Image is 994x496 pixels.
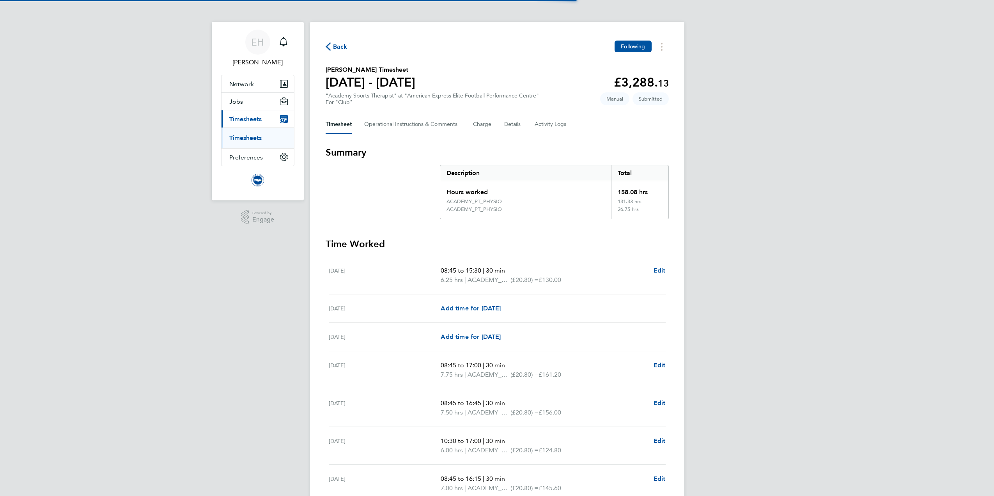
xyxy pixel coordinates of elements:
[229,154,263,161] span: Preferences
[468,408,510,417] span: ACADEMY_PT_PHYSIO
[326,92,539,106] div: "Academy Sports Therapist" at "American Express Elite Football Performance Centre"
[468,275,510,285] span: ACADEMY_PT_PHYSIO
[441,475,481,482] span: 08:45 to 16:15
[611,181,668,198] div: 158.08 hrs
[614,75,669,90] app-decimal: £3,288.
[221,149,294,166] button: Preferences
[539,276,561,283] span: £130.00
[468,446,510,455] span: ACADEMY_PT_PHYSIO
[329,266,441,285] div: [DATE]
[464,276,466,283] span: |
[329,436,441,455] div: [DATE]
[326,65,415,74] h2: [PERSON_NAME] Timesheet
[654,475,666,482] span: Edit
[539,409,561,416] span: £156.00
[229,134,262,142] a: Timesheets
[441,361,481,369] span: 08:45 to 17:00
[464,409,466,416] span: |
[333,42,347,51] span: Back
[483,361,484,369] span: |
[464,484,466,492] span: |
[329,332,441,342] div: [DATE]
[221,93,294,110] button: Jobs
[464,371,466,378] span: |
[212,22,304,200] nav: Main navigation
[329,474,441,493] div: [DATE]
[654,361,666,369] span: Edit
[483,399,484,407] span: |
[221,174,294,186] a: Go to home page
[510,484,539,492] span: (£20.80) =
[441,276,463,283] span: 6.25 hrs
[252,210,274,216] span: Powered by
[486,475,505,482] span: 30 min
[441,371,463,378] span: 7.75 hrs
[654,266,666,275] a: Edit
[326,146,669,159] h3: Summary
[654,399,666,408] a: Edit
[329,399,441,417] div: [DATE]
[221,110,294,128] button: Timesheets
[326,99,539,106] div: For "Club"
[252,174,264,186] img: brightonandhovealbion-logo-retina.png
[440,165,669,219] div: Summary
[326,42,347,51] button: Back
[654,437,666,445] span: Edit
[241,210,274,225] a: Powered byEngage
[229,115,262,123] span: Timesheets
[483,267,484,274] span: |
[539,484,561,492] span: £145.60
[440,181,611,198] div: Hours worked
[441,409,463,416] span: 7.50 hrs
[486,437,505,445] span: 30 min
[483,437,484,445] span: |
[441,484,463,492] span: 7.00 hrs
[441,267,481,274] span: 08:45 to 15:30
[229,98,243,105] span: Jobs
[252,216,274,223] span: Engage
[441,333,501,340] span: Add time for [DATE]
[468,484,510,493] span: ACADEMY_PT_PHYSIO
[510,371,539,378] span: (£20.80) =
[654,361,666,370] a: Edit
[441,305,501,312] span: Add time for [DATE]
[221,58,294,67] span: Emily Houghton
[658,78,669,89] span: 13
[615,41,651,52] button: Following
[504,115,522,134] button: Details
[441,437,481,445] span: 10:30 to 17:00
[654,267,666,274] span: Edit
[510,409,539,416] span: (£20.80) =
[654,399,666,407] span: Edit
[535,115,567,134] button: Activity Logs
[486,361,505,369] span: 30 min
[229,80,254,88] span: Network
[600,92,629,105] span: This timesheet was manually created.
[447,206,502,213] div: ACADEMY_PT_PHYSIO
[221,128,294,148] div: Timesheets
[655,41,669,53] button: Timesheets Menu
[510,276,539,283] span: (£20.80) =
[329,304,441,313] div: [DATE]
[611,206,668,219] div: 26.75 hrs
[483,475,484,482] span: |
[326,74,415,90] h1: [DATE] - [DATE]
[329,361,441,379] div: [DATE]
[221,75,294,92] button: Network
[621,43,645,50] span: Following
[510,446,539,454] span: (£20.80) =
[486,399,505,407] span: 30 min
[654,474,666,484] a: Edit
[221,30,294,67] a: EH[PERSON_NAME]
[633,92,669,105] span: This timesheet is Submitted.
[441,399,481,407] span: 08:45 to 16:45
[539,446,561,454] span: £124.80
[468,370,510,379] span: ACADEMY_PT_PHYSIO
[473,115,492,134] button: Charge
[441,446,463,454] span: 6.00 hrs
[326,115,352,134] button: Timesheet
[364,115,461,134] button: Operational Instructions & Comments
[447,198,502,205] div: ACADEMY_PT_PHYSIO
[441,332,501,342] a: Add time for [DATE]
[464,446,466,454] span: |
